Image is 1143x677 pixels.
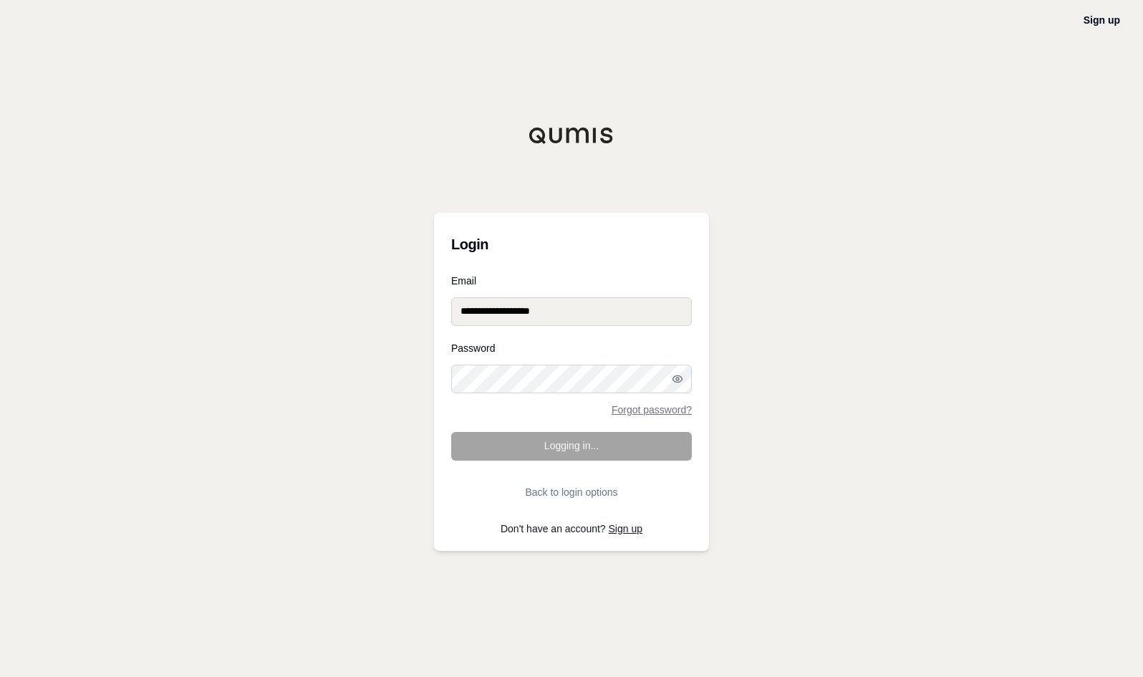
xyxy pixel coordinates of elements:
img: Qumis [529,127,614,144]
p: Don't have an account? [451,524,692,534]
h3: Login [451,230,692,259]
label: Email [451,276,692,286]
a: Sign up [1084,14,1120,26]
button: Back to login options [451,478,692,506]
a: Forgot password? [612,405,692,415]
label: Password [451,343,692,353]
a: Sign up [609,523,642,534]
